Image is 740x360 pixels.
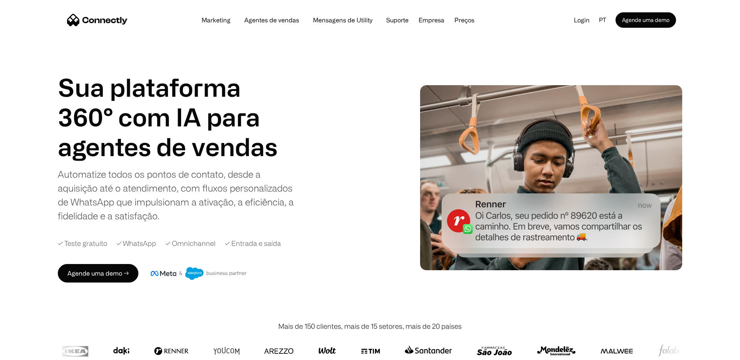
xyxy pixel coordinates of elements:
[116,238,156,249] div: ✓ WhatsApp
[58,132,289,161] h1: agentes de vendas
[416,15,447,25] div: Empresa
[58,132,289,161] div: 1 of 4
[596,14,616,26] div: pt
[67,14,128,26] a: home
[448,17,481,23] a: Preços
[195,17,237,23] a: Marketing
[58,72,289,132] h1: Sua plataforma 360° com IA para
[238,17,305,23] a: Agentes de vendas
[225,238,281,249] div: ✓ Entrada e saída
[307,17,378,23] a: Mensagens de Utility
[58,132,289,161] div: carousel
[15,347,46,357] ul: Language list
[58,264,138,283] a: Agende uma demo →
[419,15,444,25] div: Empresa
[278,321,462,331] div: Mais de 150 clientes, mais de 15 setores, mais de 20 países
[599,14,606,26] div: pt
[568,14,596,26] a: Login
[58,167,301,223] div: Automatize todos os pontos de contato, desde a aquisição até o atendimento, com fluxos personaliz...
[165,238,215,249] div: ✓ Omnichannel
[8,346,46,357] aside: Language selected: Português (Brasil)
[151,267,247,280] img: Meta e crachá de parceiro de negócios do Salesforce.
[380,17,415,23] a: Suporte
[616,12,676,28] a: Agende uma demo
[58,238,107,249] div: ✓ Teste gratuito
